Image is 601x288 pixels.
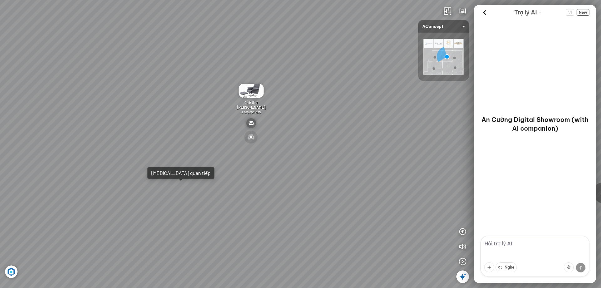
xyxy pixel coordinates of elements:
[577,9,589,16] button: New Chat
[239,84,264,98] img: Gh__th__gi_n_Al_VLUMKJWJ77CD.gif
[577,9,589,16] span: New
[566,9,574,16] span: VI
[514,8,537,17] span: Trợ lý AI
[241,110,261,114] span: 9.500.000 VND
[514,8,542,17] div: AI Guide options
[423,39,464,75] img: AConcept_CTMHTJT2R6E4.png
[151,170,211,176] div: [MEDICAL_DATA] quan tiếp
[496,262,517,272] button: Nghe
[566,9,574,16] button: Change language
[481,115,588,133] p: An Cường Digital Showroom (with AI companion)
[5,265,18,278] img: Artboard_6_4x_1_F4RHW9YJWHU.jpg
[237,100,265,109] span: Ghế thư [PERSON_NAME]
[246,118,256,128] img: type_sofa_CL2K24RXHCN6.svg
[422,20,465,33] span: AConcept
